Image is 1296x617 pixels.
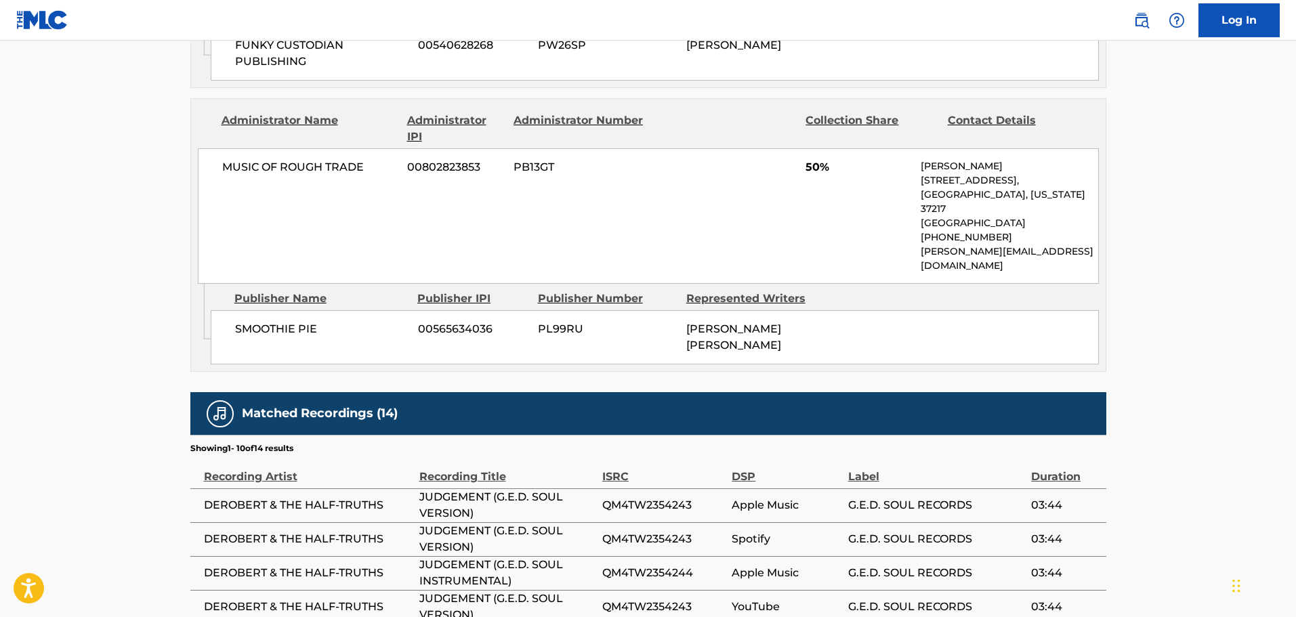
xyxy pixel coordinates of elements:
span: JUDGEMENT (G.E.D. SOUL VERSION) [419,489,595,522]
img: search [1133,12,1150,28]
span: 00802823853 [407,159,503,175]
div: Duration [1031,454,1099,485]
span: 03:44 [1031,497,1099,513]
p: Showing 1 - 10 of 14 results [190,442,293,454]
span: QM4TW2354243 [602,531,725,547]
div: Publisher IPI [417,291,528,307]
p: [GEOGRAPHIC_DATA], [US_STATE] 37217 [921,188,1098,216]
img: MLC Logo [16,10,68,30]
span: [PERSON_NAME] [PERSON_NAME] [686,322,781,352]
div: Collection Share [806,112,937,145]
span: QM4TW2354244 [602,565,725,581]
h5: Matched Recordings (14) [242,406,398,421]
span: Apple Music [732,565,841,581]
img: help [1169,12,1185,28]
div: Help [1163,7,1190,34]
span: FUNKY CUSTODIAN PUBLISHING [235,37,408,70]
span: Apple Music [732,497,841,513]
a: Log In [1198,3,1280,37]
span: [PERSON_NAME] [686,39,781,51]
span: QM4TW2354243 [602,497,725,513]
span: 50% [806,159,911,175]
span: G.E.D. SOUL RECORDS [848,565,1024,581]
span: PB13GT [514,159,645,175]
span: 03:44 [1031,599,1099,615]
span: PW26SP [538,37,676,54]
span: DEROBERT & THE HALF-TRUTHS [204,497,413,513]
div: Recording Artist [204,454,413,485]
span: Spotify [732,531,841,547]
span: 00565634036 [418,321,528,337]
span: G.E.D. SOUL RECORDS [848,531,1024,547]
span: YouTube [732,599,841,615]
div: Publisher Number [538,291,676,307]
span: JUDGEMENT (G.E.D. SOUL VERSION) [419,523,595,555]
div: Recording Title [419,454,595,485]
span: 03:44 [1031,531,1099,547]
a: Public Search [1128,7,1155,34]
span: DEROBERT & THE HALF-TRUTHS [204,599,413,615]
span: SMOOTHIE PIE [235,321,408,337]
div: Contact Details [948,112,1079,145]
span: PL99RU [538,321,676,337]
div: DSP [732,454,841,485]
p: [PERSON_NAME][EMAIL_ADDRESS][DOMAIN_NAME] [921,244,1098,273]
span: G.E.D. SOUL RECORDS [848,497,1024,513]
span: 00540628268 [418,37,528,54]
div: Label [848,454,1024,485]
p: [STREET_ADDRESS], [921,173,1098,188]
iframe: Chat Widget [1228,552,1296,617]
p: [GEOGRAPHIC_DATA] [921,216,1098,230]
div: Administrator Name [222,112,397,145]
span: DEROBERT & THE HALF-TRUTHS [204,565,413,581]
span: DEROBERT & THE HALF-TRUTHS [204,531,413,547]
div: Administrator IPI [407,112,503,145]
div: Publisher Name [234,291,407,307]
div: ISRC [602,454,725,485]
img: Matched Recordings [212,406,228,422]
span: JUDGEMENT (G.E.D. SOUL INSTRUMENTAL) [419,557,595,589]
span: G.E.D. SOUL RECORDS [848,599,1024,615]
span: QM4TW2354243 [602,599,725,615]
p: [PHONE_NUMBER] [921,230,1098,244]
p: [PERSON_NAME] [921,159,1098,173]
div: Administrator Number [514,112,645,145]
span: MUSIC OF ROUGH TRADE [222,159,398,175]
div: Drag [1232,566,1240,606]
div: Represented Writers [686,291,824,307]
span: 03:44 [1031,565,1099,581]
